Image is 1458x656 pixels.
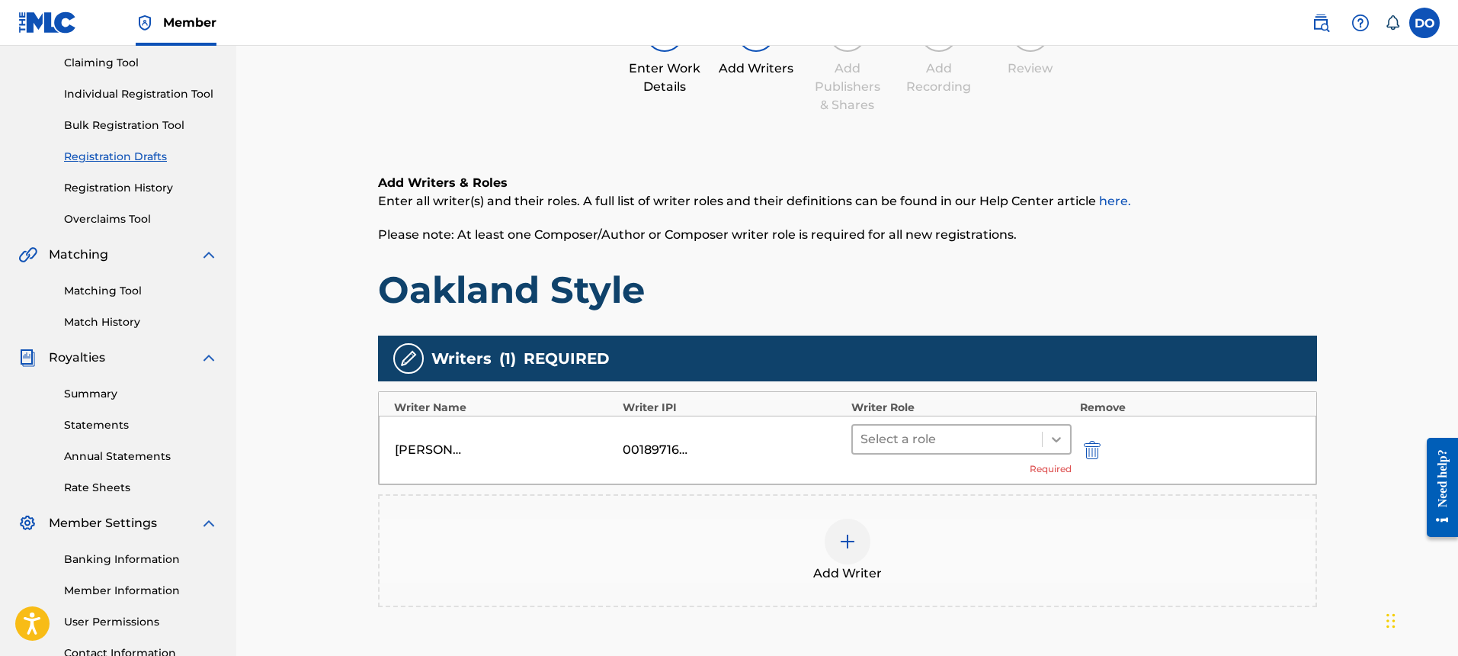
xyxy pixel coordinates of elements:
[1080,400,1301,416] div: Remove
[1099,194,1131,208] a: here.
[200,246,218,264] img: expand
[64,583,218,599] a: Member Information
[64,417,218,433] a: Statements
[49,514,157,532] span: Member Settings
[1084,441,1101,459] img: 12a2ab48e56ec057fbd8.svg
[378,174,1317,192] h6: Add Writers & Roles
[64,386,218,402] a: Summary
[136,14,154,32] img: Top Rightsholder
[64,180,218,196] a: Registration History
[813,564,882,583] span: Add Writer
[809,59,886,114] div: Add Publishers & Shares
[1409,8,1440,38] div: User Menu
[49,246,108,264] span: Matching
[18,246,37,264] img: Matching
[431,347,492,370] span: Writers
[378,267,1317,313] h1: Oakland Style
[394,400,615,416] div: Writer Name
[1385,15,1400,31] div: Notifications
[18,514,37,532] img: Member Settings
[378,194,1131,208] span: Enter all writer(s) and their roles. A full list of writer roles and their definitions can be fou...
[1306,8,1336,38] a: Public Search
[200,349,218,367] img: expand
[399,349,418,368] img: writers
[64,449,218,465] a: Annual Statements
[1415,426,1458,549] iframe: Resource Center
[18,349,37,367] img: Royalties
[901,59,977,96] div: Add Recording
[1382,583,1458,656] iframe: Chat Widget
[1312,14,1330,32] img: search
[64,211,218,227] a: Overclaims Tool
[200,514,218,532] img: expand
[18,11,77,34] img: MLC Logo
[524,347,610,370] span: REQUIRED
[64,149,218,165] a: Registration Drafts
[1386,598,1396,644] div: Drag
[623,400,844,416] div: Writer IPI
[378,227,1017,242] span: Please note: At least one Composer/Author or Composer writer role is required for all new registr...
[64,614,218,630] a: User Permissions
[1351,14,1370,32] img: help
[64,314,218,330] a: Match History
[838,532,857,551] img: add
[992,59,1069,78] div: Review
[49,349,105,367] span: Royalties
[163,14,216,31] span: Member
[626,59,703,96] div: Enter Work Details
[64,551,218,568] a: Banking Information
[64,86,218,102] a: Individual Registration Tool
[718,59,794,78] div: Add Writers
[1030,462,1072,476] span: Required
[499,347,516,370] span: ( 1 )
[64,283,218,299] a: Matching Tool
[64,117,218,133] a: Bulk Registration Tool
[64,480,218,496] a: Rate Sheets
[64,55,218,71] a: Claiming Tool
[851,400,1072,416] div: Writer Role
[1345,8,1376,38] div: Help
